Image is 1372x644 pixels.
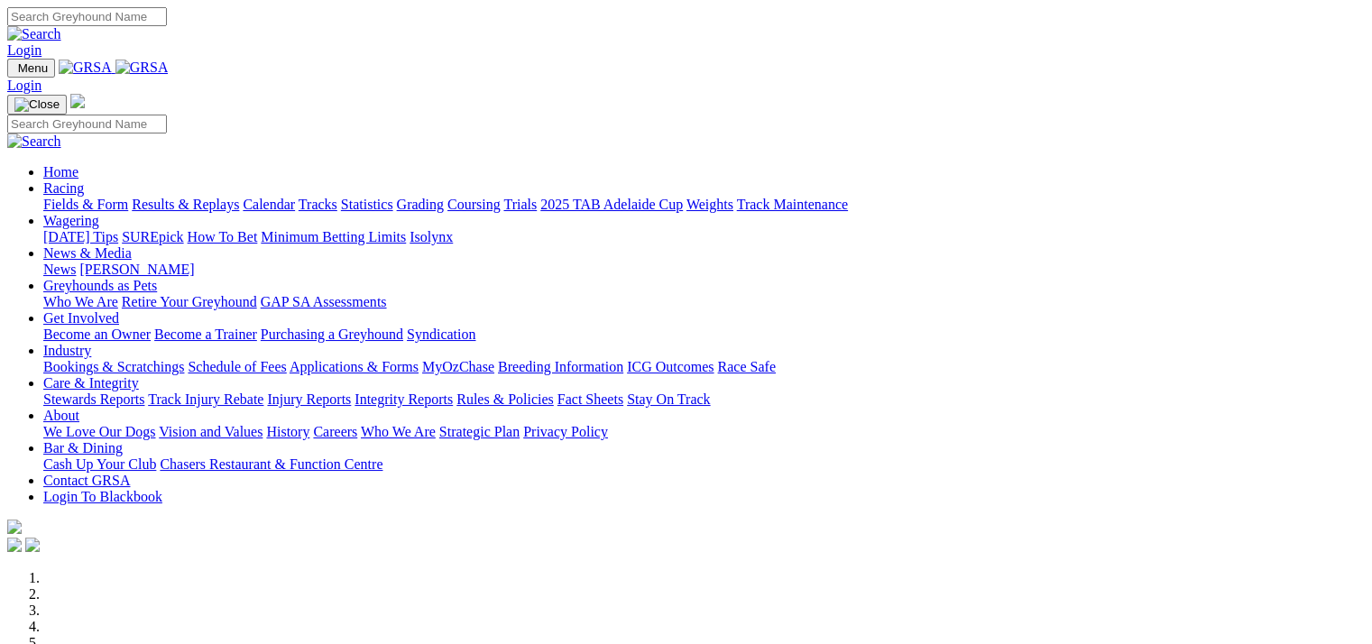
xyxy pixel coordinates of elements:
a: Home [43,164,78,179]
a: [PERSON_NAME] [79,262,194,277]
a: SUREpick [122,229,183,244]
a: News [43,262,76,277]
button: Toggle navigation [7,59,55,78]
button: Toggle navigation [7,95,67,115]
a: Bar & Dining [43,440,123,455]
a: Minimum Betting Limits [261,229,406,244]
a: Login [7,42,41,58]
a: [DATE] Tips [43,229,118,244]
div: Industry [43,359,1365,375]
a: Become a Trainer [154,327,257,342]
div: Greyhounds as Pets [43,294,1365,310]
a: Become an Owner [43,327,151,342]
a: Who We Are [43,294,118,309]
span: Menu [18,61,48,75]
a: Contact GRSA [43,473,130,488]
img: facebook.svg [7,538,22,552]
img: Close [14,97,60,112]
input: Search [7,7,167,26]
a: GAP SA Assessments [261,294,387,309]
div: Bar & Dining [43,456,1365,473]
img: GRSA [59,60,112,76]
a: Results & Replays [132,197,239,212]
img: Search [7,133,61,150]
a: Stay On Track [627,391,710,407]
a: Login To Blackbook [43,489,162,504]
a: Retire Your Greyhound [122,294,257,309]
div: Racing [43,197,1365,213]
a: Track Injury Rebate [148,391,263,407]
a: ICG Outcomes [627,359,714,374]
a: Cash Up Your Club [43,456,156,472]
a: Track Maintenance [737,197,848,212]
a: Chasers Restaurant & Function Centre [160,456,382,472]
a: Privacy Policy [523,424,608,439]
a: Bookings & Scratchings [43,359,184,374]
a: Purchasing a Greyhound [261,327,403,342]
a: Industry [43,343,91,358]
a: Tracks [299,197,337,212]
a: 2025 TAB Adelaide Cup [540,197,683,212]
a: Wagering [43,213,99,228]
a: Breeding Information [498,359,623,374]
a: Stewards Reports [43,391,144,407]
a: News & Media [43,245,132,261]
a: Schedule of Fees [188,359,286,374]
img: GRSA [115,60,169,76]
a: Greyhounds as Pets [43,278,157,293]
a: Care & Integrity [43,375,139,391]
a: Who We Are [361,424,436,439]
a: Race Safe [717,359,775,374]
img: twitter.svg [25,538,40,552]
a: Integrity Reports [355,391,453,407]
img: logo-grsa-white.png [70,94,85,108]
a: We Love Our Dogs [43,424,155,439]
a: Fields & Form [43,197,128,212]
a: Rules & Policies [456,391,554,407]
img: Search [7,26,61,42]
a: Injury Reports [267,391,351,407]
img: logo-grsa-white.png [7,520,22,534]
a: Syndication [407,327,475,342]
a: Racing [43,180,84,196]
div: News & Media [43,262,1365,278]
a: Statistics [341,197,393,212]
a: Applications & Forms [290,359,419,374]
a: How To Bet [188,229,258,244]
a: Calendar [243,197,295,212]
a: History [266,424,309,439]
input: Search [7,115,167,133]
div: Care & Integrity [43,391,1365,408]
a: Get Involved [43,310,119,326]
a: Grading [397,197,444,212]
a: About [43,408,79,423]
a: Coursing [447,197,501,212]
div: Wagering [43,229,1365,245]
a: Isolynx [410,229,453,244]
a: Trials [503,197,537,212]
a: Careers [313,424,357,439]
div: Get Involved [43,327,1365,343]
a: Strategic Plan [439,424,520,439]
a: Vision and Values [159,424,262,439]
a: Fact Sheets [557,391,623,407]
a: Login [7,78,41,93]
a: Weights [686,197,733,212]
div: About [43,424,1365,440]
a: MyOzChase [422,359,494,374]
